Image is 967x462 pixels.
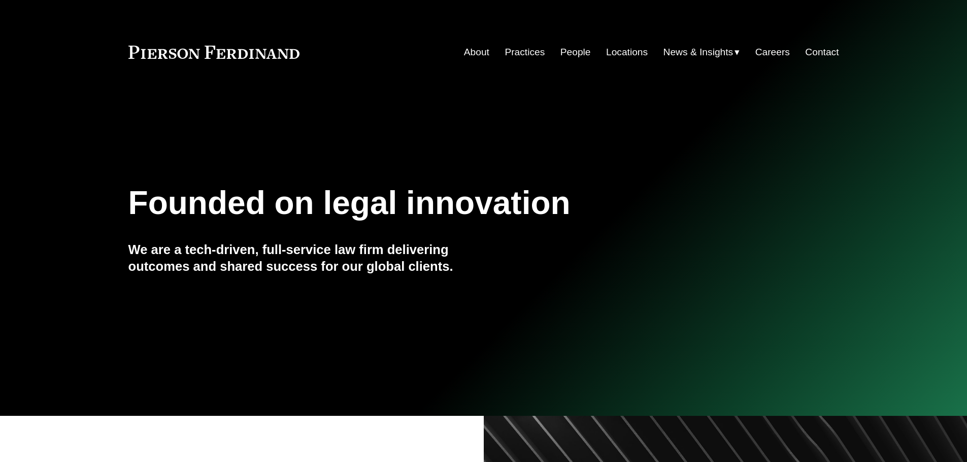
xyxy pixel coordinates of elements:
a: People [560,43,591,62]
a: Careers [755,43,790,62]
a: About [464,43,489,62]
h4: We are a tech-driven, full-service law firm delivering outcomes and shared success for our global... [128,241,484,274]
a: folder dropdown [663,43,740,62]
span: News & Insights [663,44,733,61]
a: Contact [805,43,839,62]
h1: Founded on legal innovation [128,185,721,222]
a: Practices [505,43,545,62]
a: Locations [606,43,648,62]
